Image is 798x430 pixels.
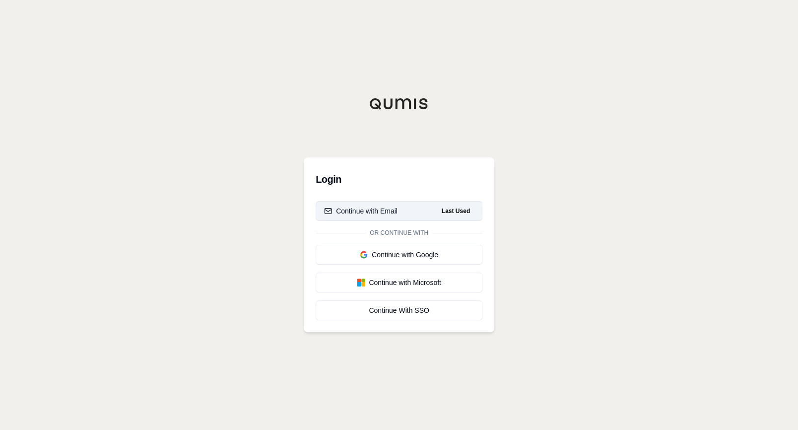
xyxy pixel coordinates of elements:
[324,206,398,216] div: Continue with Email
[324,250,474,260] div: Continue with Google
[316,245,482,265] button: Continue with Google
[324,305,474,315] div: Continue With SSO
[366,229,432,237] span: Or continue with
[316,273,482,292] button: Continue with Microsoft
[316,169,482,189] h3: Login
[324,278,474,287] div: Continue with Microsoft
[438,205,474,217] span: Last Used
[316,201,482,221] button: Continue with EmailLast Used
[316,300,482,320] a: Continue With SSO
[369,98,429,110] img: Qumis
